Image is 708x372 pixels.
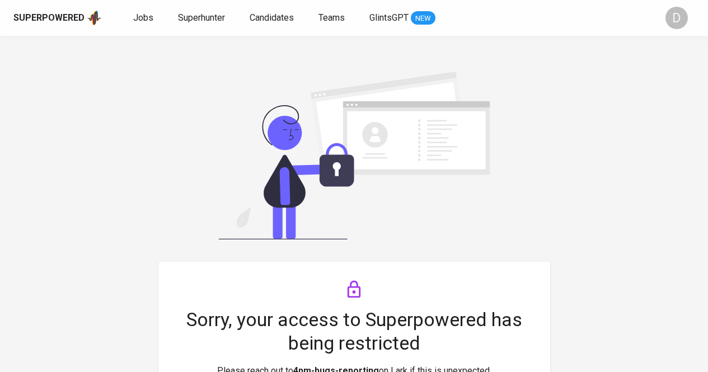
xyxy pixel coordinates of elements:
h4: Sorry, your access to Superpowered has being restricted [176,308,532,355]
a: Candidates [250,11,296,25]
img: app logo [87,10,102,26]
span: Candidates [250,12,294,23]
img: safe.svg [158,72,550,239]
a: Jobs [133,11,156,25]
span: Teams [318,12,345,23]
div: D [665,7,688,29]
a: Superpoweredapp logo [13,10,102,26]
span: GlintsGPT [369,12,409,23]
a: Teams [318,11,347,25]
div: Superpowered [13,12,85,25]
span: Superhunter [178,12,225,23]
span: NEW [411,13,435,24]
a: GlintsGPT NEW [369,11,435,25]
a: Superhunter [178,11,227,25]
span: Jobs [133,12,153,23]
